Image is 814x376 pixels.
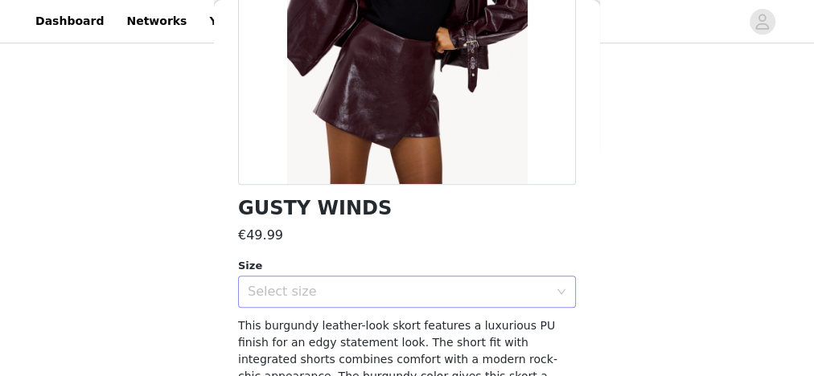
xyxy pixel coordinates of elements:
[238,226,283,245] h3: €49.99
[248,284,549,300] div: Select size
[238,258,576,274] div: Size
[117,3,196,39] a: Networks
[199,3,285,39] a: Your Links
[754,9,770,35] div: avatar
[238,198,392,219] h1: GUSTY WINDS
[557,287,566,298] i: icon: down
[26,3,113,39] a: Dashboard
